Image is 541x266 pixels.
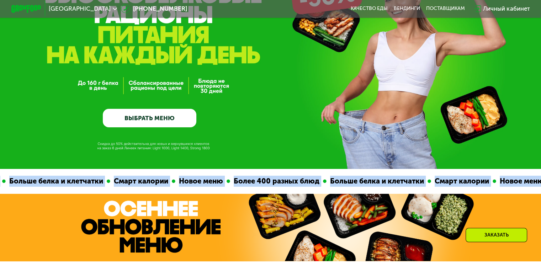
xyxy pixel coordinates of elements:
div: Больше белка и клетчатки [5,176,106,187]
a: Качество еды [351,6,388,12]
a: [PHONE_NUMBER] [121,4,187,13]
a: Вендинги [394,6,420,12]
div: Смарт калории [431,176,492,187]
a: ВЫБРАТЬ МЕНЮ [103,109,196,128]
div: Более 400 разных блюд [230,176,323,187]
span: [GEOGRAPHIC_DATA] [49,6,111,12]
div: Личный кабинет [483,4,530,13]
div: Больше белка и клетчатки [326,176,427,187]
div: Новое меню [175,176,226,187]
div: Смарт калории [110,176,171,187]
div: поставщикам [426,6,465,12]
div: Заказать [466,228,527,242]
